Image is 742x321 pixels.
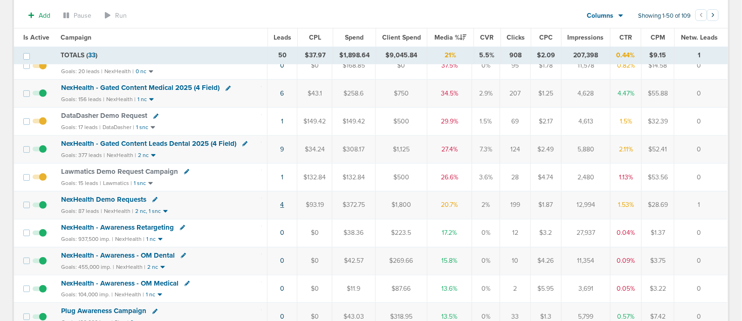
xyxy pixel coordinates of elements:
td: 2.11% [611,136,642,164]
span: Media % [434,34,467,41]
td: 28 [500,163,531,191]
td: 1 [674,47,728,64]
td: 207,398 [561,47,610,64]
td: 2.9% [472,80,500,108]
ul: Pagination [695,11,719,22]
small: Goals: 156 leads | [62,96,105,103]
td: 29.9% [427,108,472,136]
td: $42.57 [332,247,375,275]
button: Go to next page [707,9,719,21]
span: Is Active [23,34,49,41]
small: NexHealth | [105,68,134,75]
small: 1 nc [138,96,147,103]
span: Columns [587,11,614,20]
span: CTR [619,34,632,41]
td: $0 [297,275,332,303]
td: 95 [500,52,531,80]
td: $87.66 [375,275,427,303]
td: TOTALS ( ) [55,47,268,64]
span: Plug Awareness Campaign [62,307,147,315]
td: $269.66 [375,247,427,275]
td: $0 [297,52,332,80]
small: 2 nc, 1 snc [136,208,161,215]
td: $1.37 [642,219,674,247]
span: Spend [345,34,364,41]
td: $37.97 [298,47,333,64]
td: $9,045.84 [376,47,427,64]
td: 27.4% [427,136,472,164]
small: Goals: 937,500 imp. | [62,236,114,243]
td: $3.75 [642,247,674,275]
span: NexHealth - Awareness - OM Medical [62,279,179,287]
td: 2% [472,191,500,219]
small: 1 snc [137,124,149,131]
td: $52.41 [642,136,674,164]
a: 0 [280,257,284,265]
td: 0 [674,108,728,136]
td: $500 [375,163,427,191]
small: Lawmatics | [103,180,132,186]
td: $132.84 [297,163,332,191]
td: 0.09% [611,247,642,275]
td: 15.8% [427,247,472,275]
td: $1.78 [530,52,561,80]
td: $0 [375,52,427,80]
span: CVR [481,34,494,41]
td: 21% [427,47,474,64]
small: 0 nc [136,68,147,75]
small: Goals: 104,000 imp. | [62,291,113,298]
td: $223.5 [375,219,427,247]
span: CPM [651,34,665,41]
td: 10 [500,247,531,275]
td: $149.42 [297,108,332,136]
a: 1 [281,117,283,125]
span: Lawmatics Demo Request Campaign [62,167,179,176]
span: NexHealth Demo Requests [62,195,147,204]
td: 0% [472,275,500,303]
a: 0 [280,61,284,69]
td: 12,994 [561,191,611,219]
small: NexHealth | [117,264,146,270]
small: Goals: 17 leads | [62,124,101,131]
span: Showing 1-50 of 109 [638,12,691,20]
small: 2 nc [148,264,158,271]
small: Goals: 377 leads | [62,152,105,159]
td: 0 [674,52,728,80]
a: 0 [280,229,284,237]
td: $0 [297,219,332,247]
span: Netw. Leads [681,34,718,41]
span: Impressions [568,34,604,41]
a: 6 [281,89,284,97]
td: $4.26 [530,247,561,275]
a: 9 [281,145,284,153]
td: $4.74 [530,163,561,191]
td: 0 [674,247,728,275]
td: $3.2 [530,219,561,247]
td: $53.56 [642,163,674,191]
span: NexHealth - Awareness Retargeting [62,223,174,232]
span: CPC [539,34,553,41]
td: 69 [500,108,531,136]
small: NexHealth | [107,152,137,158]
td: $500 [375,108,427,136]
td: 4,628 [561,80,611,108]
small: 1 nc [146,291,156,298]
td: $149.42 [332,108,375,136]
td: 5,880 [561,136,611,164]
td: $132.84 [332,163,375,191]
td: 17.2% [427,219,472,247]
td: $93.19 [297,191,332,219]
td: 2,480 [561,163,611,191]
td: $3.22 [642,275,674,303]
td: 0 [674,80,728,108]
span: 33 [88,51,96,59]
small: NexHealth | [107,96,136,102]
td: 26.6% [427,163,472,191]
td: $750 [375,80,427,108]
td: 27,937 [561,219,611,247]
span: CPL [309,34,322,41]
td: 37.5% [427,52,472,80]
td: 13.6% [427,275,472,303]
td: $2.17 [530,108,561,136]
td: 1.5% [472,108,500,136]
